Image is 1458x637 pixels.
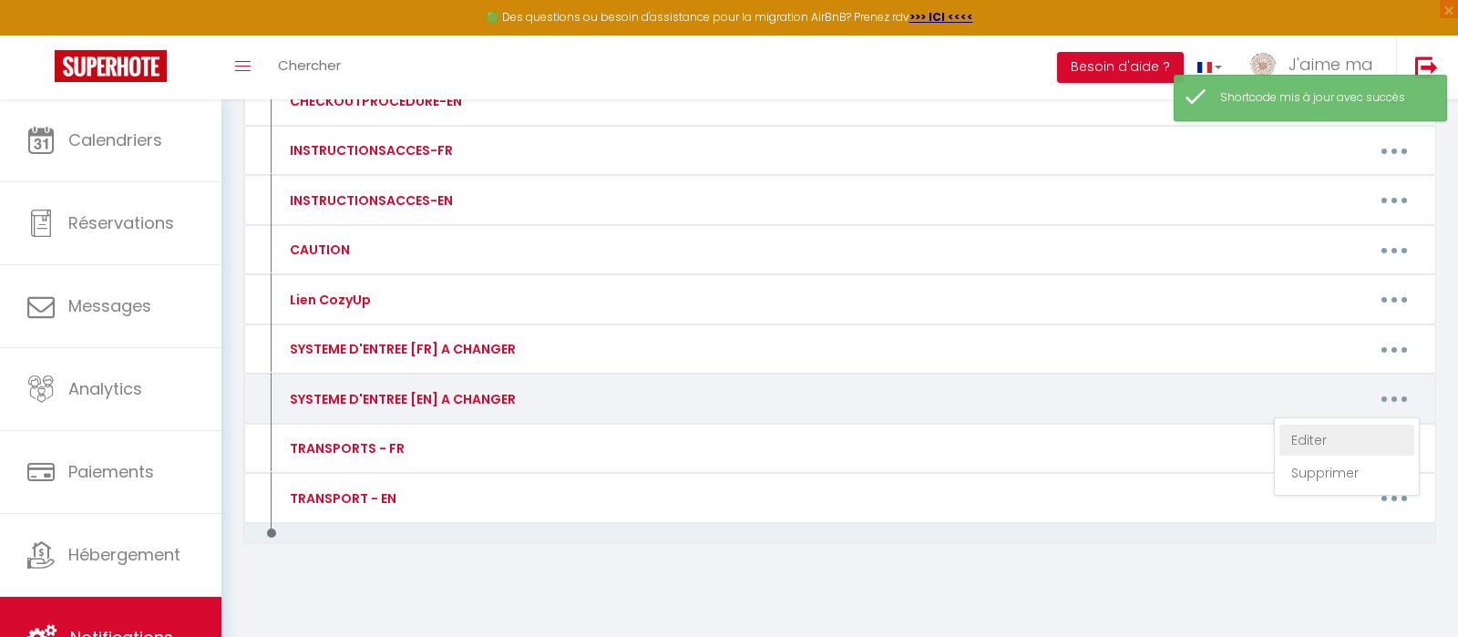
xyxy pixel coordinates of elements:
div: CAUTION [285,240,350,260]
button: Besoin d'aide ? [1057,52,1184,83]
div: INSTRUCTIONSACCES-FR [285,140,453,160]
img: Super Booking [55,50,167,82]
div: SYSTEME D'ENTREE [EN] A CHANGER [285,389,516,409]
div: Shortcode mis à jour avec succès [1220,89,1428,107]
span: Calendriers [68,128,162,151]
a: Editer [1279,425,1414,456]
span: Analytics [68,377,142,400]
span: Chercher [278,56,341,75]
div: INSTRUCTIONSACCES-EN [285,190,453,211]
div: SYSTEME D'ENTREE [FR] A CHANGER [285,339,516,359]
span: Messages [68,294,151,317]
span: Réservations [68,211,174,234]
a: Supprimer [1279,457,1414,488]
img: ... [1249,52,1277,78]
div: TRANSPORT - EN [285,488,396,509]
span: Paiements [68,460,154,483]
span: Hébergement [68,543,180,566]
div: TRANSPORTS - FR [285,438,405,458]
span: J'aime ma [1289,53,1373,76]
a: >>> ICI <<<< [909,9,973,25]
div: CHECKOUTPROCEDURE-EN [285,91,462,111]
a: Chercher [264,36,354,99]
div: Lien CozyUp [285,290,371,310]
a: ... J'aime ma [1236,36,1396,99]
img: logout [1415,56,1438,78]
